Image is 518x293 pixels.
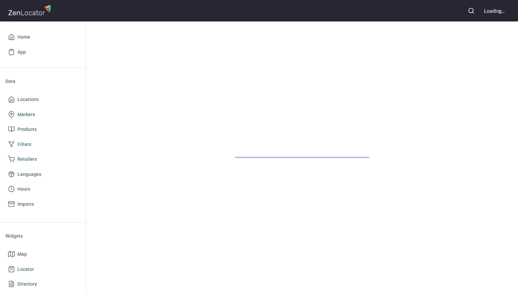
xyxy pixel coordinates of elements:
a: Markers [5,107,80,122]
span: Map [17,250,27,258]
li: Widgets [5,228,80,244]
span: Filters [17,140,31,149]
a: Imports [5,197,80,212]
span: Locator [17,265,34,274]
a: Hours [5,182,80,197]
a: Locator [5,262,80,277]
span: Products [17,125,37,134]
span: Hours [17,185,30,193]
li: Data [5,73,80,89]
span: Imports [17,200,34,208]
span: Locations [17,95,39,104]
img: zenlocator [8,3,53,17]
span: Languages [17,170,41,179]
span: App [17,48,26,56]
span: Markers [17,110,35,119]
a: Filters [5,137,80,152]
span: Retailers [17,155,37,163]
a: Products [5,122,80,137]
a: Languages [5,167,80,182]
a: App [5,45,80,60]
span: Home [17,33,30,41]
a: Retailers [5,152,80,167]
a: Map [5,247,80,262]
a: Home [5,30,80,45]
a: Directory [5,277,80,292]
span: Directory [17,280,37,288]
button: Search [464,3,479,18]
div: Loading... [484,7,505,14]
a: Locations [5,92,80,107]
